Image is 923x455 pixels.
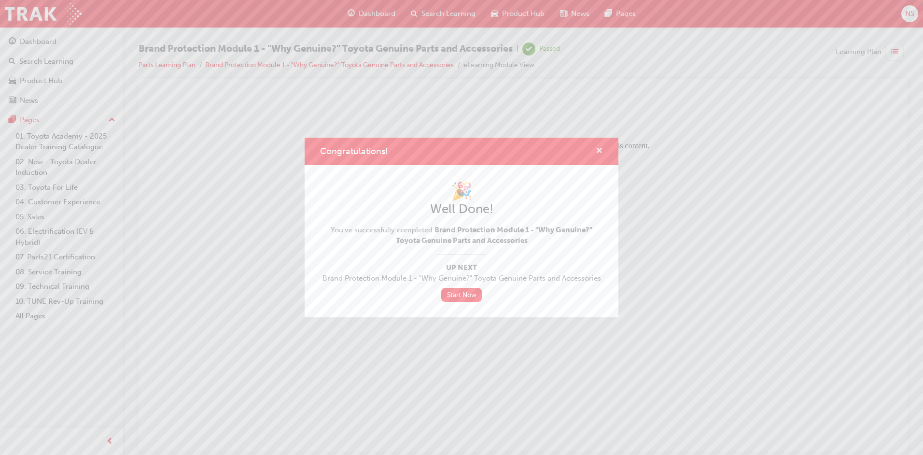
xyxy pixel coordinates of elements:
a: Start Now [441,288,482,302]
span: Brand Protection Module 1 - "Why Genuine?" Toyota Genuine Parts and Accessories [396,226,593,245]
span: cross-icon [596,147,603,156]
span: Brand Protection Module 1 - "Why Genuine?" Toyota Genuine Parts and Accessories [320,273,603,284]
span: Congratulations! [320,146,388,156]
h2: Well Done! [320,201,603,217]
center: Thank you for exiting the content. You may now navigate away from this content. [4,4,750,56]
span: You've successfully completed [320,225,603,246]
span: Up Next [320,262,603,273]
h1: 🎉 [320,181,603,202]
button: cross-icon [596,145,603,157]
div: Congratulations! [305,138,618,317]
